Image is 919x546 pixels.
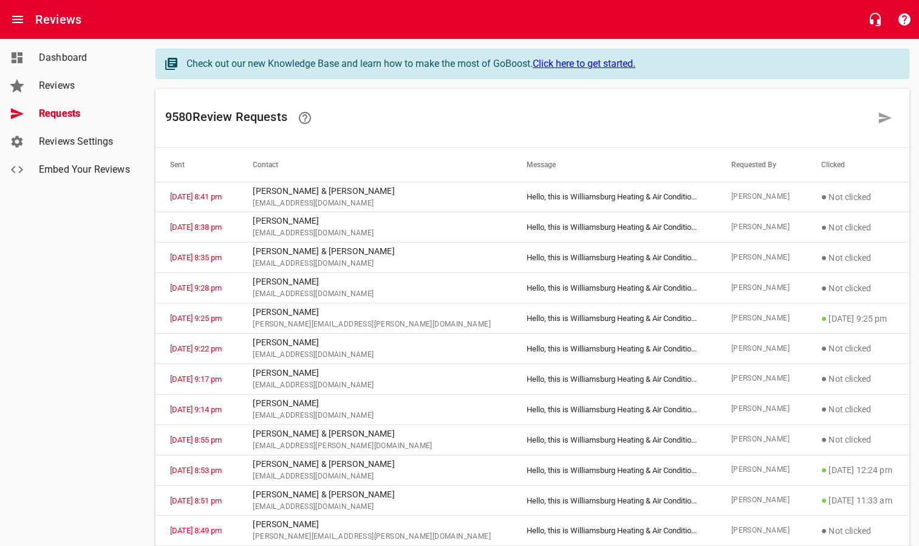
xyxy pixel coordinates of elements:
p: [PERSON_NAME] [253,518,497,531]
a: [DATE] 8:41 pm [170,192,222,201]
a: [DATE] 9:14 pm [170,405,222,414]
p: [PERSON_NAME] & [PERSON_NAME] [253,245,497,258]
td: Hello, this is Williamsburg Heating & Air Conditio ... [512,455,716,485]
span: [EMAIL_ADDRESS][PERSON_NAME][DOMAIN_NAME] [253,440,497,452]
span: [EMAIL_ADDRESS][DOMAIN_NAME] [253,349,497,361]
span: [PERSON_NAME] [731,221,792,233]
p: [PERSON_NAME] [253,275,497,288]
span: Embed Your Reviews [39,162,131,177]
span: [EMAIL_ADDRESS][DOMAIN_NAME] [253,410,497,422]
a: [DATE] 9:22 pm [170,344,222,353]
button: Open drawer [3,5,32,34]
a: Request a review [870,103,900,133]
a: [DATE] 8:55 pm [170,435,222,444]
td: Hello, this is Williamsburg Heating & Air Conditio ... [512,303,716,334]
td: Hello, this is Williamsburg Heating & Air Conditio ... [512,182,716,212]
p: Not clicked [821,402,895,416]
span: Reviews [39,78,131,93]
button: Live Chat [861,5,890,34]
td: Hello, this is Williamsburg Heating & Air Conditio ... [512,364,716,394]
p: [PERSON_NAME] [253,336,497,349]
td: Hello, this is Williamsburg Heating & Air Conditio ... [512,273,716,303]
td: Hello, this is Williamsburg Heating & Air Conditio ... [512,516,716,546]
a: [DATE] 9:25 pm [170,314,222,323]
a: [DATE] 8:49 pm [170,526,222,535]
span: [PERSON_NAME] [731,313,792,325]
td: Hello, this is Williamsburg Heating & Air Conditio ... [512,334,716,364]
span: [PERSON_NAME][EMAIL_ADDRESS][PERSON_NAME][DOMAIN_NAME] [253,531,497,543]
p: [DATE] 9:25 pm [821,311,895,326]
p: Not clicked [821,371,895,386]
p: [PERSON_NAME] [253,397,497,410]
p: Not clicked [821,190,895,204]
span: [EMAIL_ADDRESS][DOMAIN_NAME] [253,379,497,392]
p: [PERSON_NAME] [253,367,497,379]
a: [DATE] 8:51 pm [170,496,222,505]
th: Contact [238,148,512,182]
span: [EMAIL_ADDRESS][DOMAIN_NAME] [253,471,497,483]
p: [PERSON_NAME] & [PERSON_NAME] [253,458,497,471]
p: [PERSON_NAME] & [PERSON_NAME] [253,185,497,198]
h6: 9580 Review Request s [165,103,870,133]
span: Requests [39,106,131,121]
span: ● [821,282,827,294]
span: [PERSON_NAME] [731,525,792,537]
p: [PERSON_NAME] [253,215,497,227]
p: [DATE] 11:33 am [821,493,895,508]
span: [EMAIL_ADDRESS][DOMAIN_NAME] [253,258,497,270]
button: Support Portal [890,5,919,34]
span: ● [821,191,827,202]
th: Sent [155,148,238,182]
span: [PERSON_NAME] [731,191,792,203]
p: Not clicked [821,341,895,356]
td: Hello, this is Williamsburg Heating & Air Conditio ... [512,394,716,424]
p: [PERSON_NAME] & [PERSON_NAME] [253,427,497,440]
span: ● [821,342,827,354]
span: [EMAIL_ADDRESS][DOMAIN_NAME] [253,501,497,513]
span: ● [821,403,827,415]
span: ● [821,221,827,233]
a: Learn how requesting reviews can improve your online presence [290,103,319,133]
a: Click here to get started. [533,58,635,69]
p: Not clicked [821,220,895,235]
span: [PERSON_NAME] [731,494,792,506]
p: Not clicked [821,251,895,265]
td: Hello, this is Williamsburg Heating & Air Conditio ... [512,424,716,455]
a: [DATE] 9:28 pm [170,283,222,292]
p: [DATE] 12:24 pm [821,463,895,477]
a: [DATE] 8:35 pm [170,253,222,262]
span: ● [821,434,827,445]
span: ● [821,525,827,536]
td: Hello, this is Williamsburg Heating & Air Conditio ... [512,243,716,273]
p: [PERSON_NAME] & [PERSON_NAME] [253,488,497,501]
span: [PERSON_NAME] [731,373,792,385]
th: Message [512,148,716,182]
span: [PERSON_NAME] [731,434,792,446]
span: [EMAIL_ADDRESS][DOMAIN_NAME] [253,198,497,210]
a: [DATE] 8:53 pm [170,466,222,475]
p: Not clicked [821,524,895,538]
span: ● [821,464,827,475]
h6: Reviews [35,10,81,29]
td: Hello, this is Williamsburg Heating & Air Conditio ... [512,212,716,243]
span: [PERSON_NAME] [731,252,792,264]
p: [PERSON_NAME] [253,306,497,319]
p: Not clicked [821,281,895,295]
a: [DATE] 8:38 pm [170,223,222,232]
td: Hello, this is Williamsburg Heating & Air Conditio ... [512,485,716,516]
span: Reviews Settings [39,134,131,149]
span: ● [821,313,827,324]
span: [EMAIL_ADDRESS][DOMAIN_NAME] [253,227,497,240]
span: [PERSON_NAME] [731,403,792,415]
span: Dashboard [39,50,131,65]
a: [DATE] 9:17 pm [170,375,222,384]
span: ● [821,494,827,506]
span: [PERSON_NAME][EMAIL_ADDRESS][PERSON_NAME][DOMAIN_NAME] [253,319,497,331]
span: [PERSON_NAME] [731,464,792,476]
span: [PERSON_NAME] [731,343,792,355]
div: Check out our new Knowledge Base and learn how to make the most of GoBoost. [186,57,897,71]
span: [EMAIL_ADDRESS][DOMAIN_NAME] [253,288,497,300]
span: [PERSON_NAME] [731,282,792,294]
p: Not clicked [821,432,895,447]
span: ● [821,373,827,384]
